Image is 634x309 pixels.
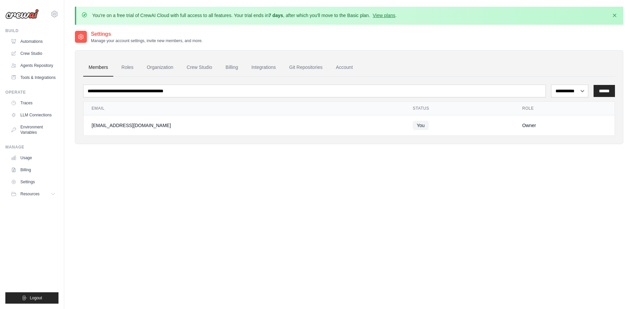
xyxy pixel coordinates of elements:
[284,59,328,77] a: Git Repositories
[8,110,58,120] a: LLM Connections
[92,12,397,19] p: You're on a free trial of CrewAI Cloud with full access to all features. Your trial ends in , aft...
[5,292,58,304] button: Logout
[141,59,178,77] a: Organization
[8,60,58,71] a: Agents Repository
[8,122,58,138] a: Environment Variables
[5,9,39,19] img: Logo
[8,152,58,163] a: Usage
[30,295,42,301] span: Logout
[8,72,58,83] a: Tools & Integrations
[181,59,218,77] a: Crew Studio
[91,30,203,38] h2: Settings
[92,122,397,129] div: [EMAIL_ADDRESS][DOMAIN_NAME]
[8,165,58,175] a: Billing
[413,121,429,130] span: You
[5,144,58,150] div: Manage
[5,90,58,95] div: Operate
[83,59,113,77] a: Members
[8,36,58,47] a: Automations
[8,189,58,199] button: Resources
[8,98,58,108] a: Traces
[268,13,283,18] strong: 7 days
[91,38,203,43] p: Manage your account settings, invite new members, and more.
[331,59,358,77] a: Account
[220,59,243,77] a: Billing
[84,102,405,115] th: Email
[373,13,395,18] a: View plans
[246,59,281,77] a: Integrations
[20,191,39,197] span: Resources
[514,102,615,115] th: Role
[405,102,514,115] th: Status
[5,28,58,33] div: Build
[522,122,607,129] div: Owner
[8,48,58,59] a: Crew Studio
[8,177,58,187] a: Settings
[116,59,139,77] a: Roles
